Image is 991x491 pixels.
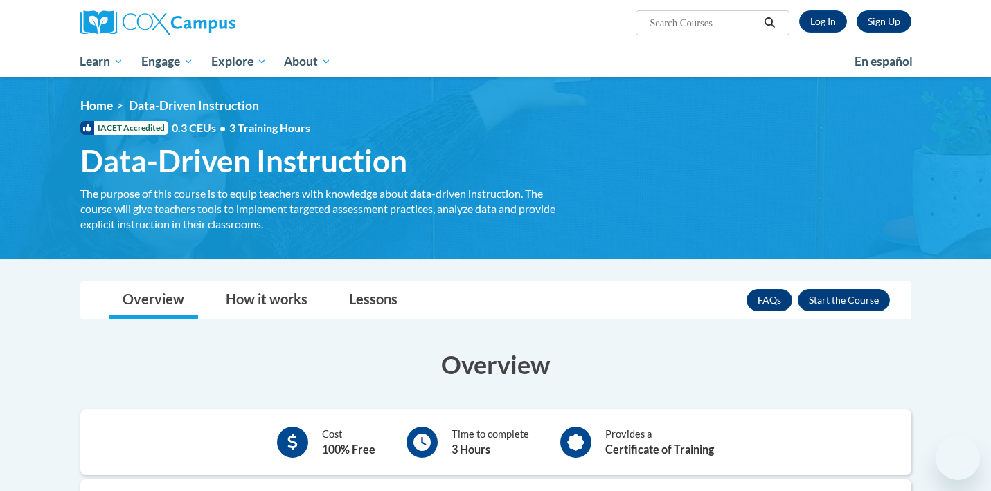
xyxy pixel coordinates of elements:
[80,98,113,113] a: Home
[202,46,276,77] a: Explore
[648,15,759,31] input: Search Courses
[172,120,310,136] span: 0.3 CEUs
[212,282,321,319] a: How it works
[80,142,407,179] span: Data-Driven Instruction
[335,282,411,319] a: Lessons
[452,443,490,456] b: 3 Hours
[605,443,714,456] b: Certificate of Training
[936,436,980,480] iframe: Button to launch messaging window
[80,10,235,35] img: Cox Campus
[60,46,932,77] div: Main menu
[747,289,792,311] a: FAQs
[109,282,198,319] a: Overview
[132,46,202,77] a: Engage
[229,121,310,134] span: 3 Training Hours
[80,347,911,382] h3: Overview
[211,53,267,70] span: Explore
[855,54,913,68] span: En español
[452,427,529,458] div: Time to complete
[857,10,911,33] a: Register
[80,121,168,135] span: IACET Accredited
[275,46,340,77] a: About
[846,47,922,76] a: En español
[129,98,259,113] span: Data-Driven Instruction
[220,121,226,134] span: •
[80,186,558,232] div: The purpose of this course is to equip teachers with knowledge about data-driven instruction. The...
[141,53,193,70] span: Engage
[284,53,331,70] span: About
[759,15,780,31] button: Search
[71,46,133,77] a: Learn
[80,10,343,35] a: Cox Campus
[80,53,123,70] span: Learn
[799,10,847,33] a: Log In
[322,443,375,456] b: 100% Free
[322,427,375,458] div: Cost
[798,289,890,311] button: Enroll
[605,427,714,458] div: Provides a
